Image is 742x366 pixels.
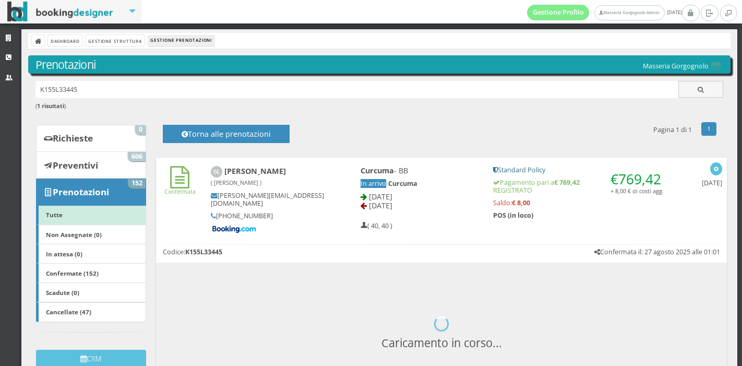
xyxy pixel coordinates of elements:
h5: - [361,180,480,187]
h5: [DATE] [702,179,722,187]
a: Prenotazioni 152 [36,179,146,206]
h3: Prenotazioni [35,58,724,72]
b: Prenotazioni [53,186,109,198]
a: 1 [701,122,716,136]
img: 0603869b585f11eeb13b0a069e529790.png [709,62,723,71]
button: Torna alle prenotazioni [163,125,290,143]
b: Tutte [46,210,63,219]
b: [PERSON_NAME] [211,166,286,187]
h5: Codice: [163,248,222,256]
b: Confermate (152) [46,269,99,277]
b: Preventivi [53,159,98,171]
span: 152 [128,179,146,188]
b: In attesa (0) [46,250,82,258]
li: Gestione Prenotazioni [148,35,214,46]
h5: Saldo: [493,199,665,207]
b: Scadute (0) [46,288,79,297]
b: Cancellate (47) [46,308,91,316]
strong: € 769,42 [554,178,580,187]
small: + 8,00 € di costi agg. [611,187,664,195]
strong: € 8,00 [512,198,530,207]
b: POS (in loco) [493,211,533,220]
span: [DATE] [369,200,392,210]
b: Non Assegnate (0) [46,230,102,239]
a: Scadute (0) [36,282,146,302]
a: Richieste 0 [36,125,146,152]
h5: Masseria Gorgognolo [643,62,723,71]
a: Confermate (152) [36,263,146,283]
a: Dashboard [48,35,82,46]
a: Non Assegnate (0) [36,225,146,244]
span: 606 [128,152,146,161]
img: BookingDesigner.com [7,2,113,22]
b: K155L33445 [185,247,222,256]
h5: Standard Policy [493,166,665,174]
span: € [611,170,661,188]
b: 1 risultati [37,102,64,110]
h5: Pagina 1 di 1 [653,126,692,134]
small: ( [PERSON_NAME] ) [211,179,261,186]
b: Richieste [53,132,93,144]
h6: ( ) [35,103,724,110]
span: In arrivo [361,179,386,188]
b: Curcuma [361,166,394,175]
a: Tutte [36,205,146,225]
a: In attesa (0) [36,244,146,264]
h5: Pagamento pari a REGISTRATO [493,179,665,194]
h5: Confermata il: 27 agosto 2025 alle 01:01 [594,248,720,256]
h5: [PHONE_NUMBER] [211,212,326,220]
input: Ricerca cliente - (inserisci il codice, il nome, il cognome, il numero di telefono o la mail) [35,81,679,98]
a: Gestione Profilo [527,5,590,20]
img: Booking-com-logo.png [211,225,258,234]
img: Stuart Leatherby [211,166,223,178]
span: [DATE] [527,5,682,20]
a: Gestione Struttura [86,35,144,46]
h5: ( 40, 40 ) [361,222,392,230]
h5: [PERSON_NAME][EMAIL_ADDRESS][DOMAIN_NAME] [211,192,326,207]
a: Preventivi 606 [36,151,146,179]
a: Masseria Gorgognolo Admin [594,5,664,20]
h4: - BB [361,166,480,175]
span: 0 [135,125,146,135]
a: Confermata [164,179,196,195]
span: 769,42 [618,170,661,188]
a: Cancellate (47) [36,302,146,322]
b: Curcuma [388,179,417,188]
h4: Torna alle prenotazioni [174,129,278,146]
span: [DATE] [369,192,392,202]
